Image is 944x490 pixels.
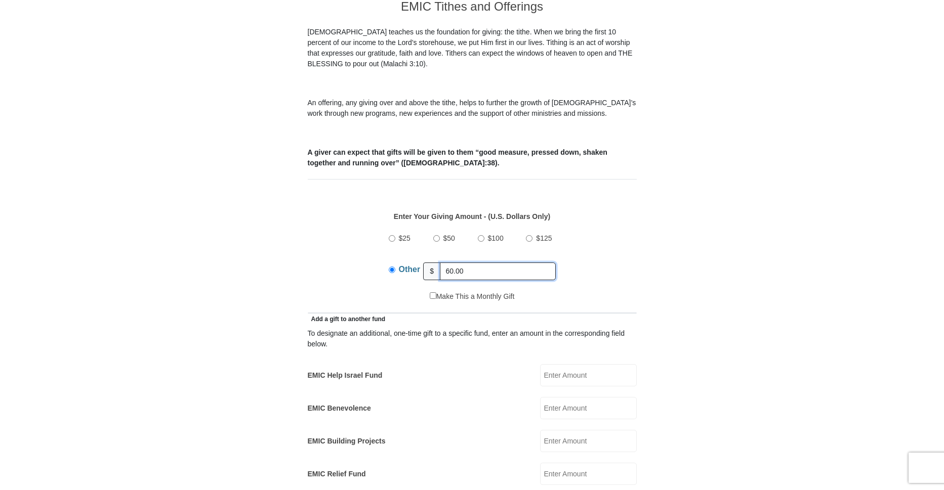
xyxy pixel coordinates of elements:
strong: Enter Your Giving Amount - (U.S. Dollars Only) [394,212,550,220]
input: Enter Amount [540,463,637,485]
div: To designate an additional, one-time gift to a specific fund, enter an amount in the correspondin... [308,328,637,349]
p: [DEMOGRAPHIC_DATA] teaches us the foundation for giving: the tithe. When we bring the first 10 pe... [308,27,637,69]
b: A giver can expect that gifts will be given to them “good measure, pressed down, shaken together ... [308,148,607,167]
span: $50 [443,234,455,242]
input: Enter Amount [540,397,637,419]
span: Add a gift to another fund [308,316,386,323]
label: EMIC Benevolence [308,403,371,414]
input: Enter Amount [540,364,637,386]
label: EMIC Building Projects [308,436,386,447]
input: Other Amount [440,262,556,280]
input: Make This a Monthly Gift [430,292,436,299]
span: $ [423,262,440,280]
label: Make This a Monthly Gift [430,291,515,302]
input: Enter Amount [540,430,637,452]
label: EMIC Relief Fund [308,469,366,479]
label: EMIC Help Israel Fund [308,370,383,381]
span: Other [399,265,421,274]
span: $125 [536,234,552,242]
p: An offering, any giving over and above the tithe, helps to further the growth of [DEMOGRAPHIC_DAT... [308,98,637,119]
span: $25 [399,234,411,242]
span: $100 [488,234,504,242]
